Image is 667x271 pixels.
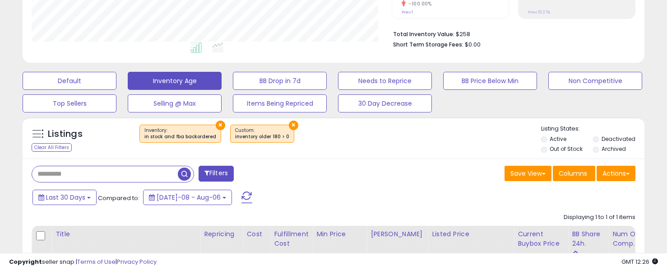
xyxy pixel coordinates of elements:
span: Columns [559,169,587,178]
div: Title [56,229,196,239]
span: 2025-09-6 12:26 GMT [621,257,658,266]
label: Deactivated [602,135,635,143]
a: Privacy Policy [117,257,157,266]
li: $258 [393,28,629,39]
div: Clear All Filters [32,143,72,152]
button: × [289,121,298,130]
p: Listing States: [541,125,644,133]
span: Last 30 Days [46,193,85,202]
label: Out of Stock [550,145,583,153]
button: BB Price Below Min [443,72,537,90]
button: Default [23,72,116,90]
div: inventory older 180 > 0 [235,134,289,140]
span: Inventory : [144,127,216,140]
button: Needs to Reprice [338,72,432,90]
button: 30 Day Decrease [338,94,432,112]
div: Fulfillment Cost [274,229,309,248]
b: Total Inventory Value: [393,30,454,38]
div: Cost [246,229,266,239]
div: BB Share 24h. [572,229,605,248]
div: in stock and fba backordered [144,134,216,140]
div: seller snap | | [9,258,157,266]
span: [DATE]-08 - Aug-06 [157,193,221,202]
a: Terms of Use [77,257,116,266]
div: Num of Comp. [612,229,645,248]
button: Last 30 Days [32,190,97,205]
button: Save View [505,166,551,181]
b: Short Term Storage Fees: [393,41,463,48]
button: Filters [199,166,234,182]
button: Items Being Repriced [233,94,327,112]
button: Non Competitive [548,72,642,90]
div: Min Price [316,229,363,239]
button: [DATE]-08 - Aug-06 [143,190,232,205]
button: Top Sellers [23,94,116,112]
button: Inventory Age [128,72,222,90]
small: Prev: 51.27% [528,9,550,15]
button: Columns [553,166,595,181]
label: Active [550,135,566,143]
div: Repricing [204,229,239,239]
h5: Listings [48,128,83,140]
strong: Copyright [9,257,42,266]
button: Selling @ Max [128,94,222,112]
span: $0.00 [465,40,481,49]
button: Actions [597,166,635,181]
div: Current Buybox Price [518,229,564,248]
small: -100.00% [406,0,431,7]
div: Listed Price [432,229,510,239]
label: Archived [602,145,626,153]
div: Displaying 1 to 1 of 1 items [564,213,635,222]
div: [PERSON_NAME] [371,229,424,239]
span: Custom: [235,127,289,140]
button: BB Drop in 7d [233,72,327,90]
span: Compared to: [98,194,139,202]
button: × [216,121,225,130]
small: Prev: 1 [402,9,413,15]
